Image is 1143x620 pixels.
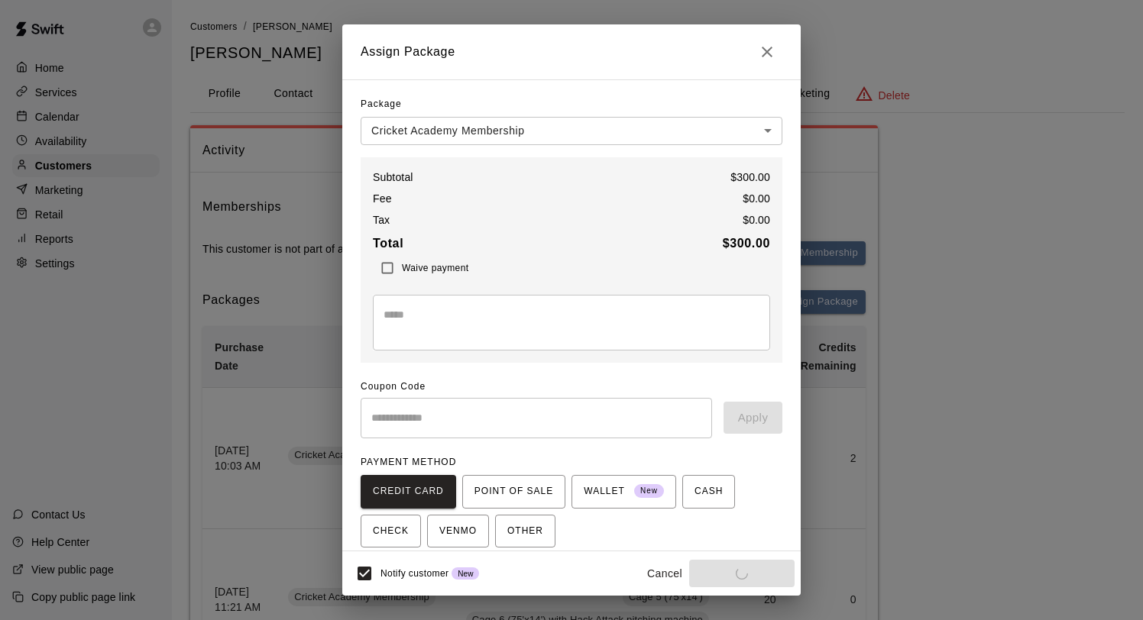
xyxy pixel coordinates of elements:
[634,481,664,502] span: New
[462,475,565,509] button: POINT OF SALE
[373,191,392,206] p: Fee
[730,170,770,185] p: $ 300.00
[402,263,468,273] span: Waive payment
[507,519,543,544] span: OTHER
[373,237,403,250] b: Total
[373,480,444,504] span: CREDIT CARD
[571,475,676,509] button: WALLET New
[439,519,477,544] span: VENMO
[682,475,735,509] button: CASH
[361,515,421,548] button: CHECK
[495,515,555,548] button: OTHER
[723,237,770,250] b: $ 300.00
[361,92,402,117] span: Package
[380,568,448,579] span: Notify customer
[752,37,782,67] button: Close
[373,170,413,185] p: Subtotal
[373,212,390,228] p: Tax
[427,515,489,548] button: VENMO
[373,519,409,544] span: CHECK
[743,191,770,206] p: $ 0.00
[342,24,801,79] h2: Assign Package
[695,480,723,504] span: CASH
[452,570,479,578] span: New
[361,457,456,467] span: PAYMENT METHOD
[361,475,456,509] button: CREDIT CARD
[474,480,553,504] span: POINT OF SALE
[640,560,689,588] button: Cancel
[361,375,782,399] span: Coupon Code
[584,480,664,504] span: WALLET
[361,117,782,145] div: Cricket Academy Membership
[743,212,770,228] p: $ 0.00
